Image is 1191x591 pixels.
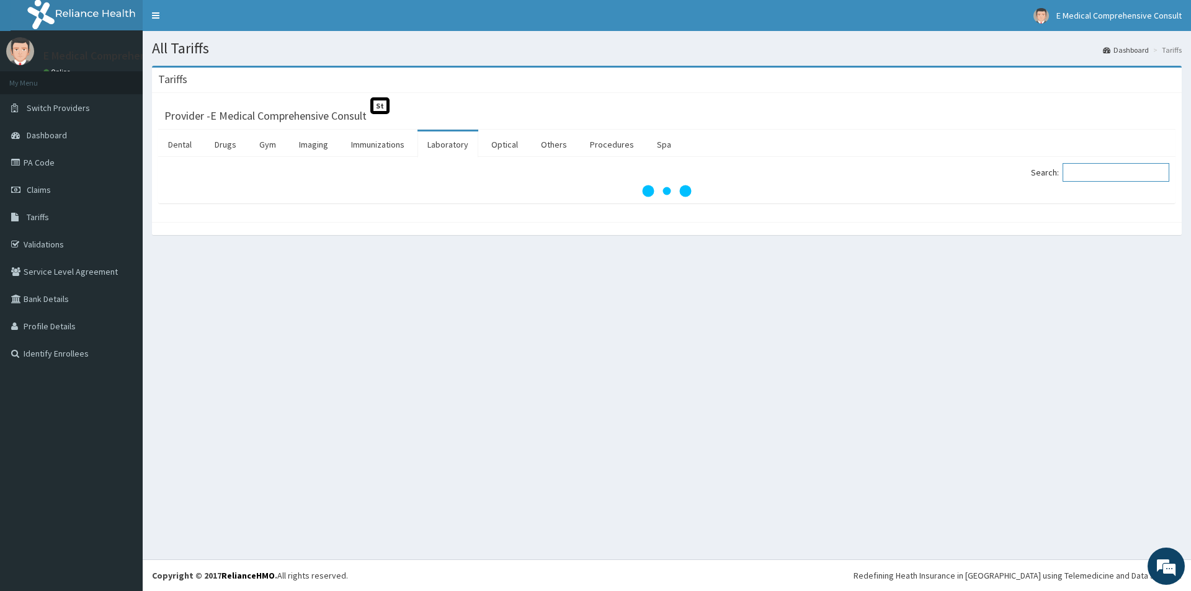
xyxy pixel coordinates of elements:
svg: audio-loading [642,166,692,216]
a: Laboratory [417,131,478,158]
a: Imaging [289,131,338,158]
a: Immunizations [341,131,414,158]
input: Search: [1063,163,1169,182]
a: Dashboard [1103,45,1149,55]
a: Spa [647,131,681,158]
a: Dental [158,131,202,158]
span: Claims [27,184,51,195]
span: Dashboard [27,130,67,141]
a: Online [43,68,73,76]
h3: Tariffs [158,74,187,85]
a: Procedures [580,131,644,158]
div: Redefining Heath Insurance in [GEOGRAPHIC_DATA] using Telemedicine and Data Science! [854,569,1182,582]
strong: Copyright © 2017 . [152,570,277,581]
a: RelianceHMO [221,570,275,581]
span: St [370,97,390,114]
p: E Medical Comprehensive Consult [43,50,205,61]
label: Search: [1031,163,1169,182]
footer: All rights reserved. [143,559,1191,591]
a: Others [531,131,577,158]
span: E Medical Comprehensive Consult [1056,10,1182,21]
img: User Image [1033,8,1049,24]
h1: All Tariffs [152,40,1182,56]
a: Drugs [205,131,246,158]
a: Gym [249,131,286,158]
li: Tariffs [1150,45,1182,55]
span: Tariffs [27,211,49,223]
a: Optical [481,131,528,158]
span: Switch Providers [27,102,90,113]
h3: Provider - E Medical Comprehensive Consult [164,110,367,122]
img: User Image [6,37,34,65]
